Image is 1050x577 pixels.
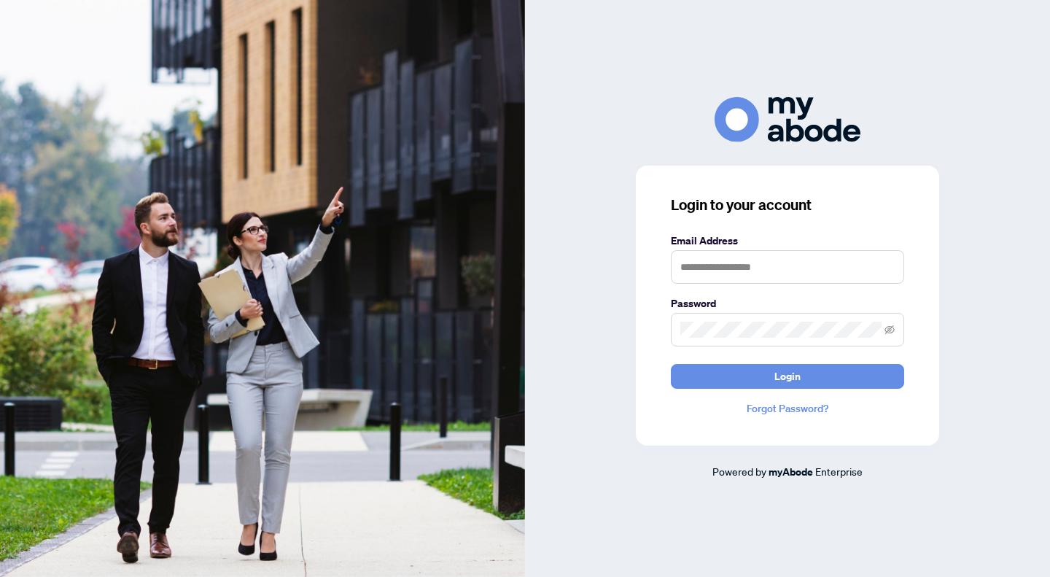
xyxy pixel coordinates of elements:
[671,364,904,389] button: Login
[671,195,904,215] h3: Login to your account
[671,233,904,249] label: Email Address
[715,97,860,142] img: ma-logo
[671,295,904,311] label: Password
[884,325,895,335] span: eye-invisible
[774,365,801,388] span: Login
[712,465,766,478] span: Powered by
[769,464,813,480] a: myAbode
[671,400,904,417] a: Forgot Password?
[815,465,863,478] span: Enterprise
